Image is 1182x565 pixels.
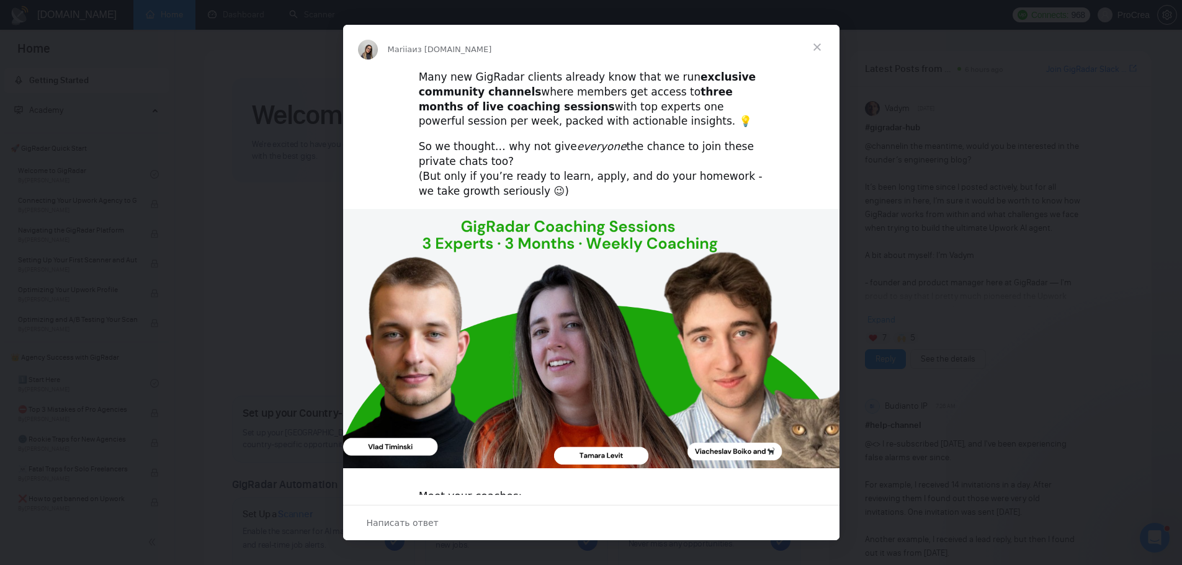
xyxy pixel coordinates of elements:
span: Закрыть [795,25,839,69]
span: из [DOMAIN_NAME] [412,45,491,54]
i: everyone [577,140,627,153]
div: Открыть разговор и ответить [343,505,839,540]
div: So we thought… why not give the chance to join these private chats too? (But only if you’re ready... [419,140,764,198]
img: Profile image for Mariia [358,40,378,60]
span: Написать ответ [367,515,439,531]
b: three months of live coaching sessions [419,86,733,113]
b: exclusive community channels [419,71,756,98]
div: Many new GigRadar clients already know that we run where members get access to with top experts o... [419,70,764,129]
span: Mariia [388,45,413,54]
